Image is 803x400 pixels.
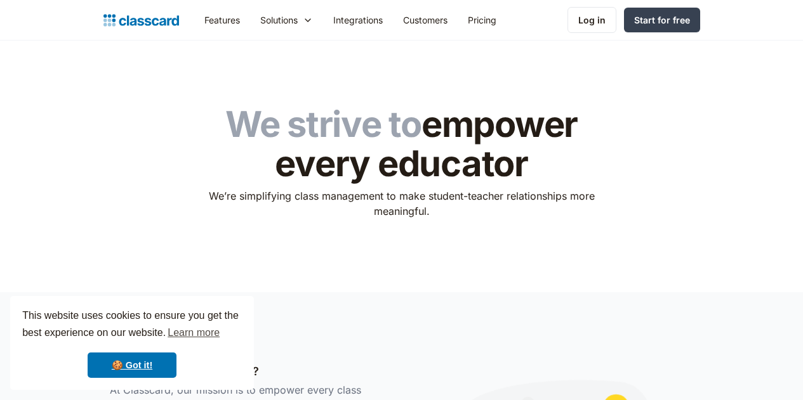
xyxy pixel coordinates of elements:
div: Start for free [634,13,690,27]
a: learn more about cookies [166,323,222,342]
span: We strive to [225,103,421,146]
a: Log in [567,7,616,33]
div: Solutions [260,13,298,27]
a: Pricing [458,6,507,34]
a: Features [194,6,250,34]
a: Customers [393,6,458,34]
a: dismiss cookie message [88,352,176,378]
span: This website uses cookies to ensure you get the best experience on our website. [22,308,242,342]
a: Integrations [323,6,393,34]
div: Log in [578,13,606,27]
div: Solutions [250,6,323,34]
p: We’re simplifying class management to make student-teacher relationships more meaningful. [200,188,603,219]
h1: empower every educator [200,105,603,183]
a: home [103,11,179,29]
a: Start for free [624,8,700,32]
div: cookieconsent [10,296,254,390]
